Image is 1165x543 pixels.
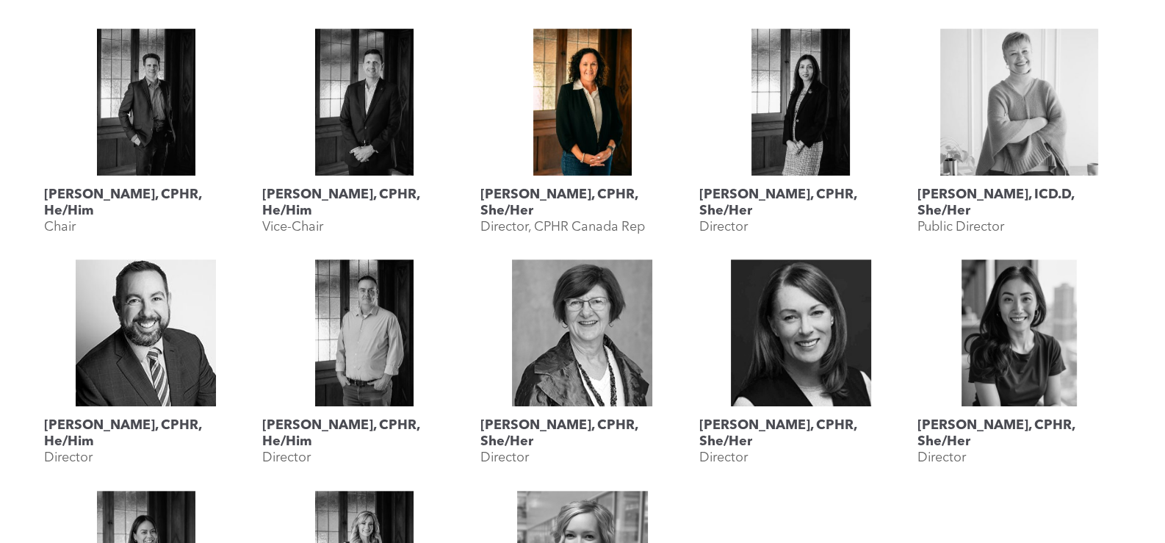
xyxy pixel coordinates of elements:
a: Rob Caswell, CPHR, He/Him [44,259,248,406]
p: Director [262,450,311,466]
a: Mahyar Alinejad, CPHR, She/Her [699,29,903,176]
p: Director [480,450,529,466]
a: Karen Krull, CPHR, She/Her [699,259,903,406]
a: Rebecca Lee, CPHR, She/Her [917,259,1121,406]
p: Director [699,450,748,466]
h3: [PERSON_NAME], CPHR, She/Her [480,417,684,450]
a: Rob Dombowsky, CPHR, He/Him [262,259,466,406]
p: Director, CPHR Canada Rep [480,219,645,235]
p: Chair [44,219,76,235]
a: Lisa Watson, CPHR, She/Her [480,29,684,176]
p: Vice-Chair [262,219,323,235]
p: Director [917,450,966,466]
h3: [PERSON_NAME], CPHR, She/Her [917,417,1121,450]
a: Geordie MacPherson, CPHR, He/Him [44,29,248,176]
h3: [PERSON_NAME], CPHR, She/Her [480,187,684,219]
p: Director [699,219,748,235]
a: Landis Jackson, CPHR, She/Her [480,259,684,406]
p: Public Director [917,219,1004,235]
h3: [PERSON_NAME], CPHR, She/Her [699,417,903,450]
a: Jesse Grieder, CPHR, He/Him [262,29,466,176]
h3: [PERSON_NAME], CPHR, He/Him [262,187,466,219]
p: Director [44,450,93,466]
a: Lyn Brown, ICD.D, She/Her [917,29,1121,176]
h3: [PERSON_NAME], CPHR, He/Him [262,417,466,450]
h3: [PERSON_NAME], CPHR, He/Him [44,187,248,219]
h3: [PERSON_NAME], CPHR, He/Him [44,417,248,450]
h3: [PERSON_NAME], ICD.D, She/Her [917,187,1121,219]
h3: [PERSON_NAME], CPHR, She/Her [699,187,903,219]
